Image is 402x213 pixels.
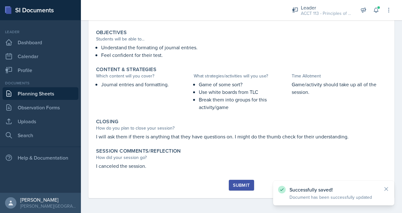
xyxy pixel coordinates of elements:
label: Content & Strategies [96,66,156,73]
p: Understand the formating of journal entries. [101,44,387,51]
a: Profile [3,64,78,76]
p: Document has been successfully updated [289,194,378,200]
div: Students will be able to... [96,36,387,42]
div: [PERSON_NAME][GEOGRAPHIC_DATA] [20,203,76,209]
div: Documents [3,80,78,86]
p: Break them into groups for this activity/game [199,96,289,111]
p: Game of some sort? [199,81,289,88]
div: What strategies/activities will you use? [194,73,289,79]
button: Submit [229,180,254,191]
div: Leader [301,4,351,11]
p: I will ask them if there is anything that they have questions on. I might do the thumb check for ... [96,133,387,140]
p: Use white boards from TLC [199,88,289,96]
a: Dashboard [3,36,78,49]
a: Observation Forms [3,101,78,114]
div: ACCT 113 - Principles of Accounting I / Fall 2025 [301,10,351,17]
p: I canceled the session. [96,162,387,170]
div: Submit [233,183,250,188]
p: Journal entries and formatting. [101,81,191,88]
a: Calendar [3,50,78,63]
div: How do you plan to close your session? [96,125,387,131]
p: Successfully saved! [289,186,378,193]
a: Search [3,129,78,142]
label: Objectives [96,29,127,36]
a: Uploads [3,115,78,128]
div: Help & Documentation [3,151,78,164]
label: Session Comments/Reflection [96,148,181,154]
div: Which content will you cover? [96,73,191,79]
div: [PERSON_NAME] [20,197,76,203]
p: Game/activity should take up all of the session. [292,81,387,96]
div: How did your session go? [96,154,387,161]
div: Time Allotment [292,73,387,79]
div: Leader [3,29,78,35]
p: Feel confident for their test. [101,51,387,59]
a: Planning Sheets [3,87,78,100]
label: Closing [96,119,119,125]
